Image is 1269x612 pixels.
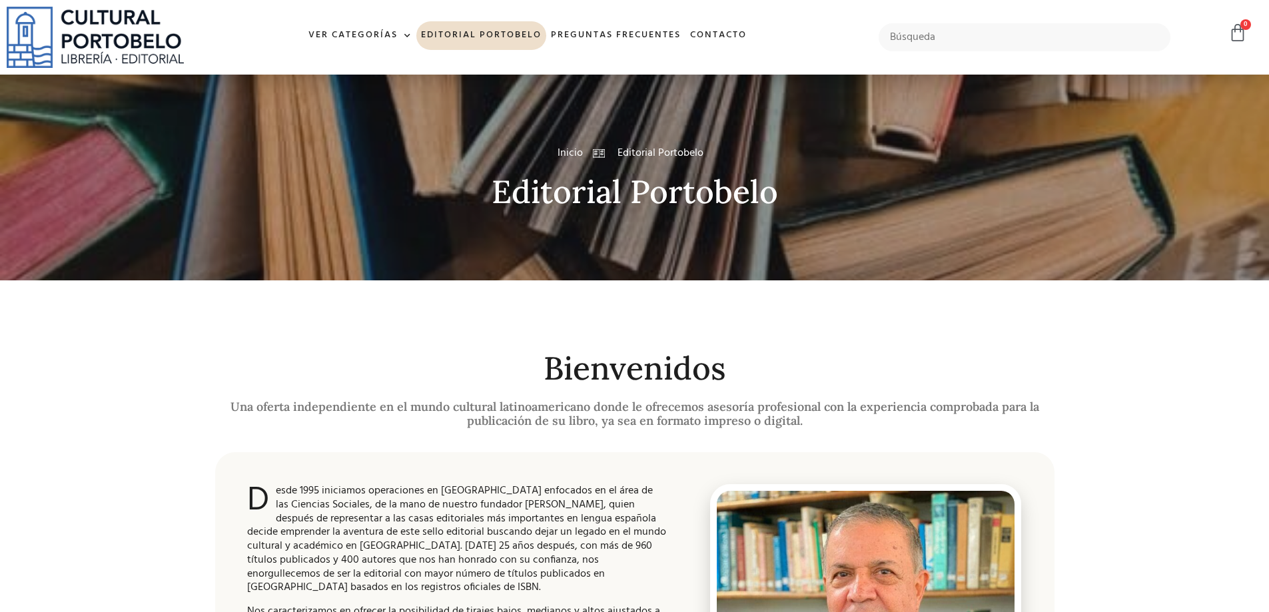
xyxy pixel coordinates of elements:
[215,400,1055,428] h2: Una oferta independiente en el mundo cultural latinoamericano donde le ofrecemos asesoría profesi...
[215,174,1055,210] h2: Editorial Portobelo
[247,484,667,595] p: esde 1995 iniciamos operaciones en [GEOGRAPHIC_DATA] enfocados en el área de las Ciencias Sociale...
[685,21,751,50] a: Contacto
[1240,19,1251,30] span: 0
[614,145,703,161] span: Editorial Portobelo
[546,21,685,50] a: Preguntas frecuentes
[304,21,416,50] a: Ver Categorías
[215,351,1055,386] h2: Bienvenidos
[558,145,583,161] a: Inicio
[1228,23,1247,43] a: 0
[879,23,1171,51] input: Búsqueda
[416,21,546,50] a: Editorial Portobelo
[247,484,269,517] span: D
